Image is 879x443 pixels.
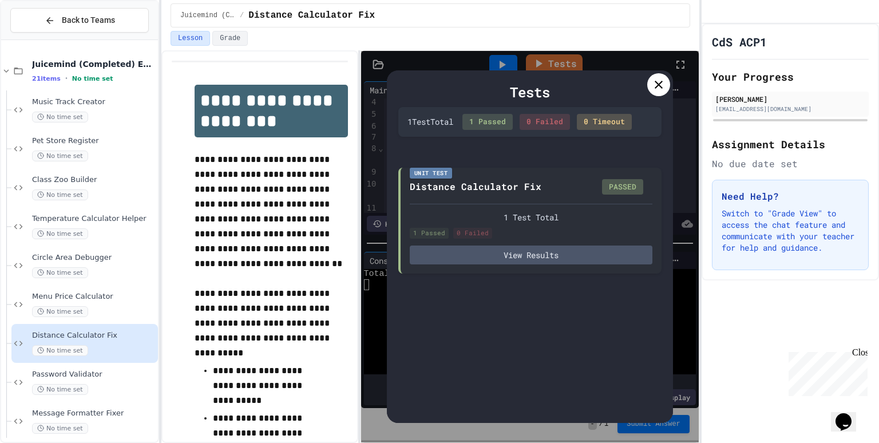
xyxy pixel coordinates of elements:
span: Menu Price Calculator [32,292,156,302]
div: Tests [398,82,662,102]
p: Switch to "Grade View" to access the chat feature and communicate with your teacher for help and ... [722,208,859,254]
div: [PERSON_NAME] [715,94,865,104]
span: No time set [72,75,113,82]
div: 1 Passed [462,114,513,130]
button: View Results [410,246,652,264]
div: 0 Failed [453,228,492,239]
span: No time set [32,228,88,239]
div: No due date set [712,157,869,171]
button: Lesson [171,31,210,46]
span: Circle Area Debugger [32,253,156,263]
span: Password Validator [32,370,156,379]
iframe: chat widget [831,397,868,432]
button: Grade [212,31,248,46]
div: PASSED [602,179,643,195]
span: Message Formatter Fixer [32,409,156,418]
span: No time set [32,384,88,395]
span: No time set [32,189,88,200]
div: 1 Passed [410,228,449,239]
span: • [65,74,68,83]
span: Juicemind (Completed) Excersizes [32,59,156,69]
span: Pet Store Register [32,136,156,146]
div: Distance Calculator Fix [410,180,541,193]
span: Music Track Creator [32,97,156,107]
div: 0 Failed [520,114,570,130]
span: No time set [32,306,88,317]
span: No time set [32,151,88,161]
span: Distance Calculator Fix [32,331,156,341]
h2: Your Progress [712,69,869,85]
div: Unit Test [410,168,453,179]
div: Chat with us now!Close [5,5,79,73]
div: 1 Test Total [410,211,652,223]
span: Temperature Calculator Helper [32,214,156,224]
div: 0 Timeout [577,114,632,130]
span: 21 items [32,75,61,82]
span: No time set [32,345,88,356]
span: No time set [32,423,88,434]
span: Class Zoo Builder [32,175,156,185]
h3: Need Help? [722,189,859,203]
div: 1 Test Total [407,116,453,128]
span: Back to Teams [62,14,115,26]
span: Distance Calculator Fix [248,9,375,22]
h2: Assignment Details [712,136,869,152]
span: / [240,11,244,20]
iframe: chat widget [784,347,868,396]
span: Juicemind (Completed) Excersizes [180,11,235,20]
span: No time set [32,267,88,278]
button: Back to Teams [10,8,149,33]
h1: CdS ACP1 [712,34,767,50]
div: [EMAIL_ADDRESS][DOMAIN_NAME] [715,105,865,113]
span: No time set [32,112,88,122]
